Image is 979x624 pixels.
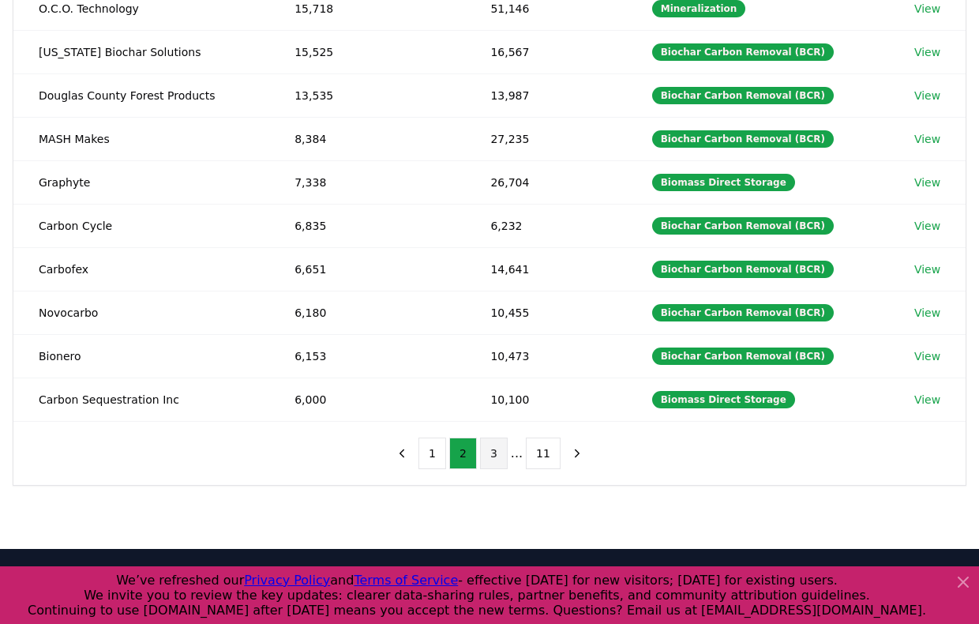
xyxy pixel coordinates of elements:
[269,160,465,204] td: 7,338
[652,43,834,61] div: Biochar Carbon Removal (BCR)
[652,174,795,191] div: Biomass Direct Storage
[465,247,626,291] td: 14,641
[914,348,940,364] a: View
[269,334,465,378] td: 6,153
[465,334,626,378] td: 10,473
[13,247,269,291] td: Carbofex
[13,117,269,160] td: MASH Makes
[465,204,626,247] td: 6,232
[914,1,940,17] a: View
[465,73,626,117] td: 13,987
[269,117,465,160] td: 8,384
[269,247,465,291] td: 6,651
[269,291,465,334] td: 6,180
[13,291,269,334] td: Novocarbo
[914,88,940,103] a: View
[269,378,465,421] td: 6,000
[564,438,591,469] button: next page
[269,30,465,73] td: 15,525
[465,160,626,204] td: 26,704
[914,218,940,234] a: View
[465,30,626,73] td: 16,567
[418,438,446,469] button: 1
[465,378,626,421] td: 10,100
[269,204,465,247] td: 6,835
[480,438,508,469] button: 3
[13,204,269,247] td: Carbon Cycle
[914,392,940,408] a: View
[449,438,477,469] button: 2
[465,291,626,334] td: 10,455
[13,73,269,117] td: Douglas County Forest Products
[914,261,940,277] a: View
[652,304,834,321] div: Biochar Carbon Removal (BCR)
[526,438,561,469] button: 11
[652,391,795,408] div: Biomass Direct Storage
[269,73,465,117] td: 13,535
[13,334,269,378] td: Bionero
[652,130,834,148] div: Biochar Carbon Removal (BCR)
[914,175,940,190] a: View
[465,117,626,160] td: 27,235
[511,444,523,463] li: ...
[652,348,834,365] div: Biochar Carbon Removal (BCR)
[13,30,269,73] td: [US_STATE] Biochar Solutions
[914,44,940,60] a: View
[13,160,269,204] td: Graphyte
[914,131,940,147] a: View
[388,438,415,469] button: previous page
[914,305,940,321] a: View
[13,378,269,421] td: Carbon Sequestration Inc
[652,261,834,278] div: Biochar Carbon Removal (BCR)
[652,87,834,104] div: Biochar Carbon Removal (BCR)
[652,217,834,235] div: Biochar Carbon Removal (BCR)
